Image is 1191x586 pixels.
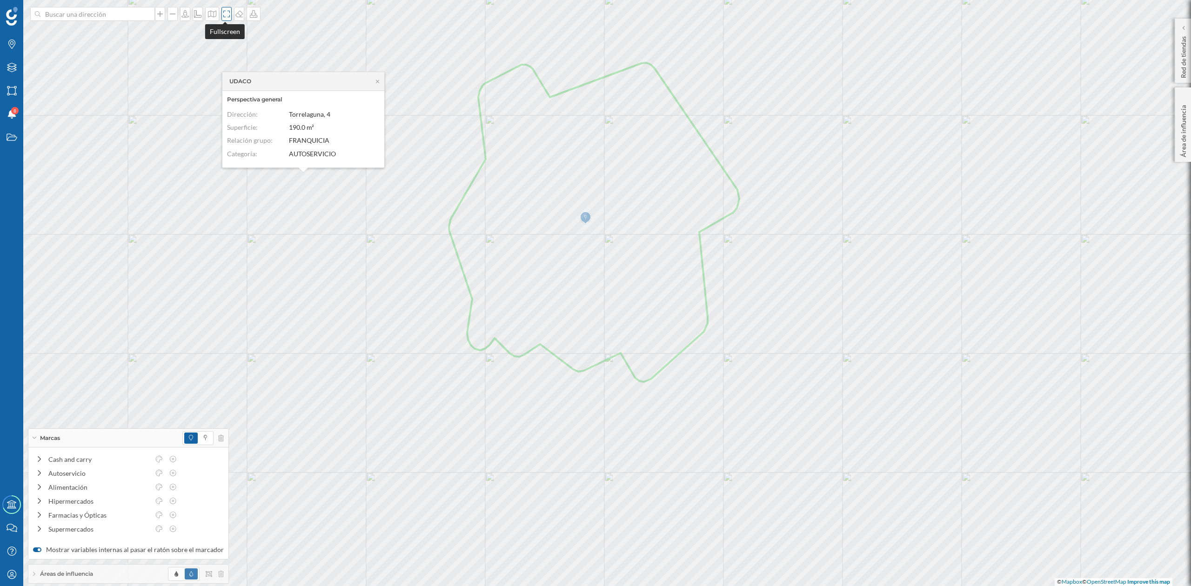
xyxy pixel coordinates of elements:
span: Marcas [40,434,60,442]
span: Superficie: [227,123,258,131]
div: Autoservicio [48,468,150,478]
a: Improve this map [1127,578,1170,585]
span: 8 [13,106,16,115]
div: © © [1055,578,1172,586]
span: FRANQUICIA [289,137,329,145]
span: AUTOSERVICIO [289,150,336,158]
span: Dirección: [227,110,258,118]
p: Área de influencia [1179,101,1188,157]
span: Categoría: [227,150,257,158]
p: Red de tiendas [1179,33,1188,78]
div: Farmacias y Ópticas [48,510,150,520]
span: Áreas de influencia [40,570,93,578]
img: Geoblink Logo [6,7,18,26]
div: Alimentación [48,482,150,492]
a: OpenStreetMap [1087,578,1126,585]
h6: Perspectiva general [227,95,380,104]
span: UDACO [229,77,251,86]
div: Fullscreen [205,24,245,39]
span: Soporte [19,7,52,15]
a: Mapbox [1062,578,1082,585]
div: Cash and carry [48,454,150,464]
span: 190.0 m² [289,123,314,131]
div: Supermercados [48,524,150,534]
label: Mostrar variables internas al pasar el ratón sobre el marcador [33,545,224,554]
span: Relación grupo: [227,137,273,145]
div: Hipermercados [48,496,150,506]
span: Torrelaguna, 4 [289,110,330,118]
